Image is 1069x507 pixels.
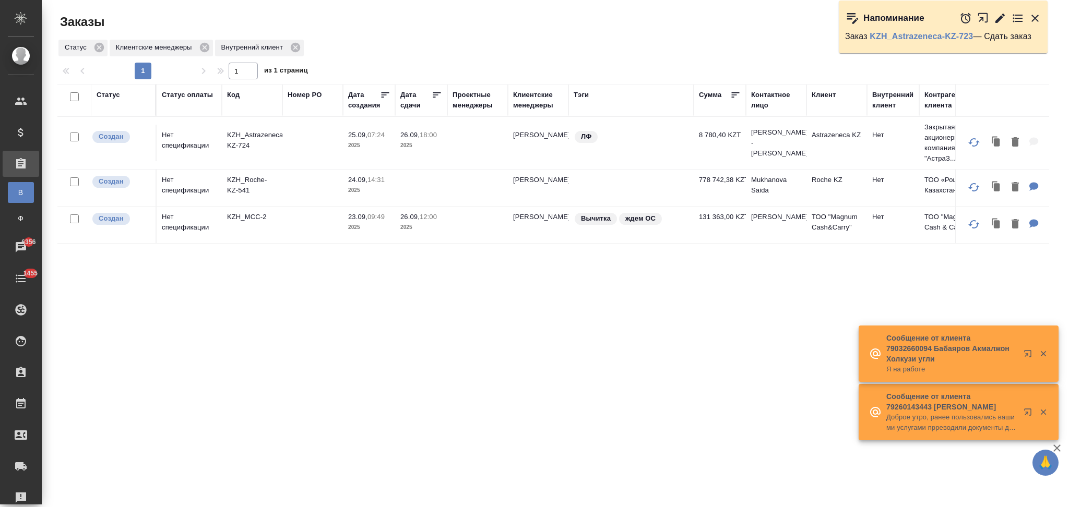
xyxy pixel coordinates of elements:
[994,12,1006,25] button: Редактировать
[694,207,746,243] td: 131 363,00 KZT
[215,40,304,56] div: Внутренний клиент
[400,131,420,139] p: 26.09,
[65,42,90,53] p: Статус
[1032,407,1054,417] button: Закрыть
[574,130,688,144] div: ЛФ
[97,90,120,100] div: Статус
[348,185,390,196] p: 2025
[264,64,308,79] span: из 1 страниц
[15,237,42,247] span: 6356
[625,213,656,224] p: ждем ОС
[872,90,914,111] div: Внутренний клиент
[348,176,367,184] p: 24.09,
[58,40,108,56] div: Статус
[751,90,801,111] div: Контактное лицо
[400,222,442,233] p: 2025
[581,131,591,142] p: ЛФ
[348,140,390,151] p: 2025
[1017,343,1042,368] button: Открыть в новой вкладке
[694,170,746,206] td: 778 742,38 KZT
[987,132,1006,153] button: Клонировать
[8,208,34,229] a: Ф
[367,213,385,221] p: 09:49
[812,130,862,140] p: Astrazeneca KZ
[886,333,1017,364] p: Сообщение от клиента 79032660094 Бабаяров Акмалжон Холкузи угли
[959,12,972,25] button: Отложить
[987,177,1006,198] button: Клонировать
[420,131,437,139] p: 18:00
[508,125,568,161] td: [PERSON_NAME]
[1012,12,1024,25] button: Перейти в todo
[227,175,277,196] p: KZH_Roche-KZ-541
[99,176,124,187] p: Создан
[699,90,721,100] div: Сумма
[870,32,973,41] a: KZH_Astrazeneca-KZ-723
[3,265,39,292] a: 1455
[17,268,44,279] span: 1455
[924,175,975,196] p: ТОО «Рош Казахстан»
[987,214,1006,235] button: Клонировать
[845,31,1041,42] p: Заказ — Сдать заказ
[288,90,322,100] div: Номер PO
[1032,349,1054,358] button: Закрыть
[1006,214,1024,235] button: Удалить
[348,131,367,139] p: 25.09,
[8,182,34,203] a: В
[574,212,688,226] div: Вычитка, ждем ОС
[513,90,563,111] div: Клиентские менеджеры
[1006,132,1024,153] button: Удалить
[1017,402,1042,427] button: Открыть в новой вкладке
[872,175,914,185] p: Нет
[400,90,432,111] div: Дата сдачи
[400,213,420,221] p: 26.09,
[453,90,503,111] div: Проектные менеджеры
[348,90,380,111] div: Дата создания
[157,207,222,243] td: Нет спецификации
[812,175,862,185] p: Roche KZ
[420,213,437,221] p: 12:00
[574,90,589,100] div: Тэги
[924,90,975,111] div: Контрагент клиента
[367,131,385,139] p: 07:24
[1029,12,1041,25] button: Закрыть
[91,175,150,189] div: Выставляется автоматически при создании заказа
[746,207,806,243] td: [PERSON_NAME]
[886,364,1017,375] p: Я на работе
[348,213,367,221] p: 23.09,
[812,212,862,233] p: ТОО "Magnum Cash&Carry"
[961,212,987,237] button: Обновить
[227,212,277,222] p: KZH_MCC-2
[924,122,975,164] p: Закрытая акционерная компания "АстраЗ...
[581,213,611,224] p: Вычитка
[886,391,1017,412] p: Сообщение от клиента 79260143443 [PERSON_NAME]
[13,187,29,198] span: В
[157,125,222,161] td: Нет спецификации
[110,40,213,56] div: Клиентские менеджеры
[961,175,987,200] button: Обновить
[812,90,836,100] div: Клиент
[746,170,806,206] td: Mukhanova Saida
[227,90,240,100] div: Код
[367,176,385,184] p: 14:31
[116,42,196,53] p: Клиентские менеджеры
[348,222,390,233] p: 2025
[886,412,1017,433] p: Доброе утро, ранее пользовались вашими услугами прреводили документы для Израильского посольства. Мо
[863,13,924,23] p: Напоминание
[57,14,104,30] span: Заказы
[1006,177,1024,198] button: Удалить
[872,212,914,222] p: Нет
[99,213,124,224] p: Создан
[13,213,29,224] span: Ф
[508,207,568,243] td: [PERSON_NAME]
[746,122,806,164] td: [PERSON_NAME] -[PERSON_NAME]
[157,170,222,206] td: Нет спецификации
[221,42,287,53] p: Внутренний клиент
[961,130,987,155] button: Обновить
[508,170,568,206] td: [PERSON_NAME]
[977,7,989,29] button: Открыть в новой вкладке
[227,130,277,151] p: KZH_Astrazeneca-KZ-724
[924,212,975,233] p: ТОО "Magnum Cash & Carry"
[162,90,213,100] div: Статус оплаты
[872,130,914,140] p: Нет
[694,125,746,161] td: 8 780,40 KZT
